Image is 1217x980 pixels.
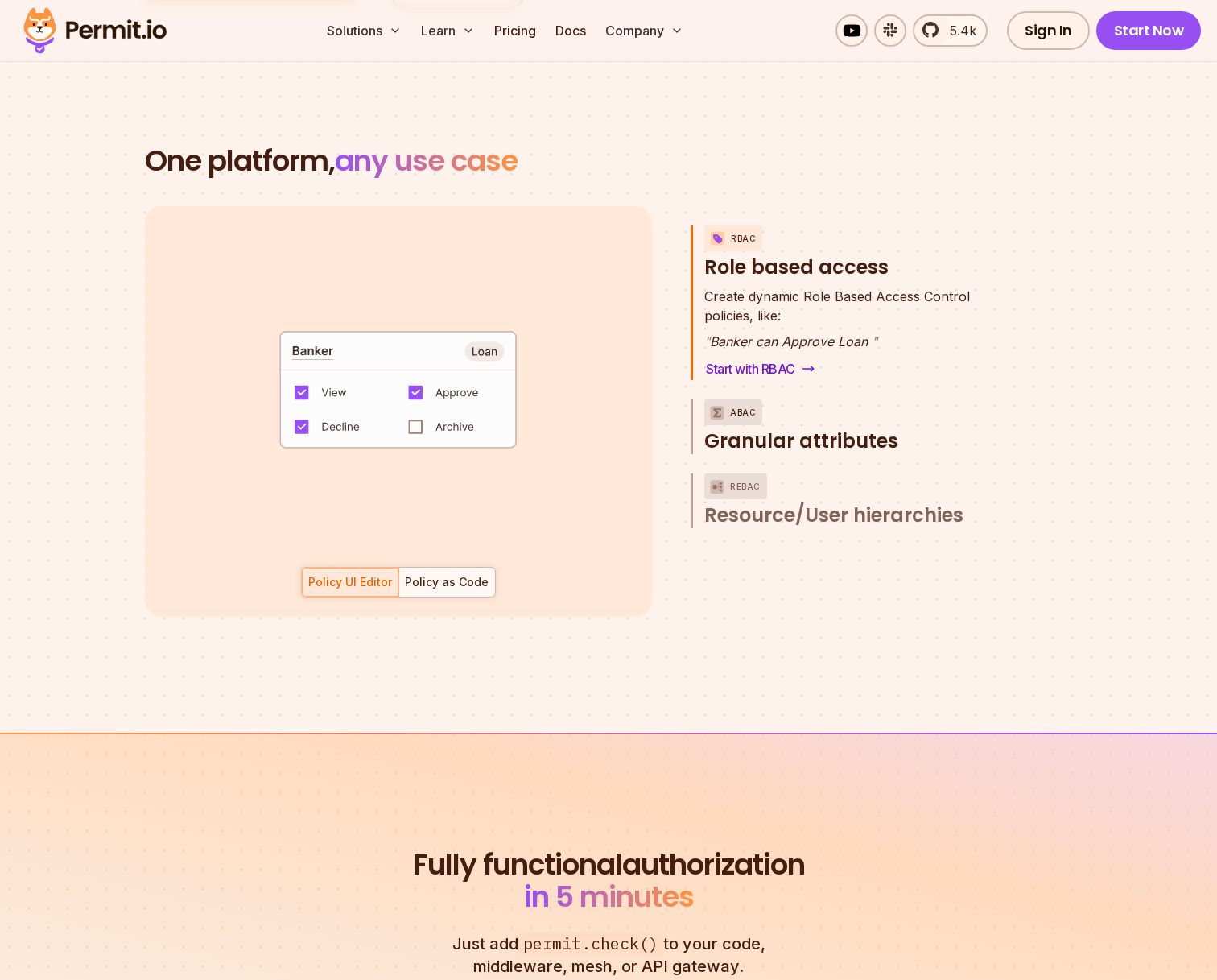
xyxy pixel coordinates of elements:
[398,567,496,598] button: Policy as Code
[145,145,1072,177] h2: One platform,
[549,14,592,47] a: Docs
[872,333,877,349] span: "
[413,849,622,881] span: Fully functional
[730,399,756,425] p: ABAC
[704,287,1005,380] div: RBACRole based access
[488,14,542,47] a: Pricing
[518,932,663,956] span: permit.check()
[415,14,481,47] button: Learn
[704,473,1005,528] button: ReBACResource/User hierarchies
[704,428,898,454] span: Granular attributes
[1007,11,1090,50] a: Sign In
[704,358,816,380] a: Start with RBAC
[599,14,690,47] button: Company
[335,140,518,181] span: any use case
[16,3,174,58] img: Permit logo
[409,849,808,913] h2: authorization
[1096,11,1202,50] a: Start Now
[704,332,970,351] p: Banker can Approve Loan
[524,876,694,917] span: in 5 minutes
[704,502,963,528] span: Resource/User hierarchies
[704,287,970,306] span: Create dynamic Role Based Access Control
[704,333,710,349] span: "
[940,21,976,40] span: 5.4k
[405,574,489,590] div: Policy as Code
[913,14,988,47] a: 5.4k
[730,473,761,499] p: ReBAC
[704,399,1005,454] button: ABACGranular attributes
[320,14,408,47] button: Solutions
[435,932,782,978] p: Just add to your code, middleware, mesh, or API gateway.
[704,287,970,325] p: policies, like:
